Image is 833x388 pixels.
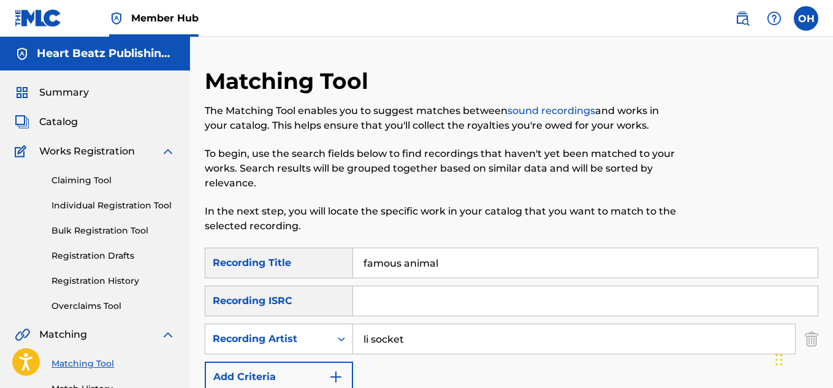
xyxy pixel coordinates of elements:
[15,115,78,129] a: CatalogCatalog
[205,67,375,95] h2: Matching Tool
[39,85,89,100] span: Summary
[51,249,175,262] a: Registration Drafts
[39,327,87,342] span: Matching
[39,144,135,159] span: Works Registration
[15,85,29,100] img: Summary
[15,9,62,27] img: MLC Logo
[730,6,755,31] a: Public Search
[15,144,31,159] img: Works Registration
[762,6,786,31] div: Help
[109,11,124,26] img: Top Rightsholder
[767,11,782,26] img: help
[205,104,677,133] p: The Matching Tool enables you to suggest matches between and works in your catalog. This helps en...
[794,6,818,31] div: User Menu
[51,357,175,370] a: Matching Tool
[772,329,833,388] iframe: Chat Widget
[15,47,29,61] img: Accounts
[161,327,175,342] img: expand
[213,332,323,346] div: Recording Artist
[735,11,750,26] img: search
[51,300,175,313] a: Overclaims Tool
[131,11,199,25] span: Member Hub
[39,115,78,129] span: Catalog
[799,231,833,330] iframe: Resource Center
[508,105,595,116] a: sound recordings
[205,146,677,191] p: To begin, use the search fields below to find recordings that haven't yet been matched to your wo...
[51,174,175,187] a: Claiming Tool
[51,275,175,287] a: Registration History
[15,85,89,100] a: SummarySummary
[205,204,677,234] p: In the next step, you will locate the specific work in your catalog that you want to match to the...
[161,144,175,159] img: expand
[775,341,783,378] div: Drag
[51,199,175,212] a: Individual Registration Tool
[51,224,175,237] a: Bulk Registration Tool
[37,47,175,61] h5: Heart Beatz Publishing Global
[15,327,30,342] img: Matching
[329,370,343,384] img: 9d2ae6d4665cec9f34b9.svg
[15,115,29,129] img: Catalog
